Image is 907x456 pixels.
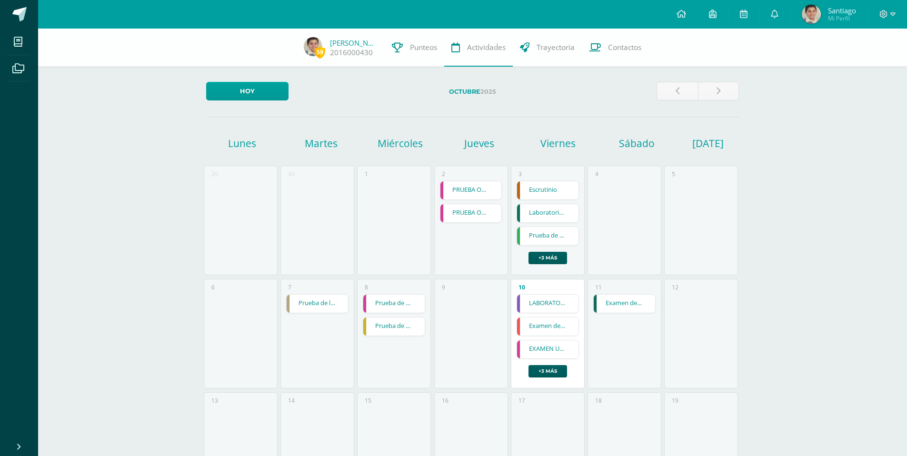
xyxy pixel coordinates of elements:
[440,181,502,199] a: PRUEBA OBJETIVA
[672,283,678,291] div: 12
[518,170,522,178] div: 3
[440,181,502,200] div: PRUEBA OBJETIVA | Tarea
[330,38,378,48] a: [PERSON_NAME]
[211,283,215,291] div: 6
[528,365,567,377] a: +3 más
[517,204,579,223] div: Laboratorio de repaso | Tarea
[608,42,641,52] span: Contactos
[288,283,291,291] div: 7
[593,294,656,313] div: Examen de unidad | Examen
[211,397,218,405] div: 13
[440,204,502,223] div: PRUEBA OBJETIVA | Tarea
[518,397,525,405] div: 17
[363,317,425,336] div: Prueba de Logro IV Unidad | Tarea
[304,37,323,56] img: 0763504484c9044cbf5be1d5c74fd0dd.png
[828,6,856,15] span: Santiago
[595,170,598,178] div: 4
[517,227,578,245] a: Prueba de proceso
[315,46,325,58] span: 59
[206,82,289,100] a: Hoy
[288,170,295,178] div: 30
[594,295,655,313] a: Examen de unidad
[442,283,445,291] div: 9
[365,283,368,291] div: 8
[286,294,349,313] div: Prueba de logros de unidad | Tarea
[595,397,602,405] div: 18
[518,283,525,291] div: 10
[204,137,280,150] h1: Lunes
[672,170,675,178] div: 5
[467,42,506,52] span: Actividades
[385,29,444,67] a: Punteos
[283,137,359,150] h1: Martes
[517,340,578,358] a: EXAMEN UNIDAD
[365,397,371,405] div: 15
[517,227,579,246] div: Prueba de proceso | Tarea
[517,181,579,200] div: Escrutinio | Tarea
[330,48,373,58] a: 2016000430
[365,170,368,178] div: 1
[517,317,579,336] div: Examen de unidad | Tarea
[363,317,425,336] a: Prueba de Logro IV Unidad
[363,295,425,313] a: Prueba de Logro
[582,29,648,67] a: Contactos
[672,397,678,405] div: 19
[692,137,704,150] h1: [DATE]
[442,397,449,405] div: 16
[599,137,675,150] h1: Sábado
[517,340,579,359] div: EXAMEN UNIDAD | Tarea
[595,283,602,291] div: 11
[287,295,348,313] a: Prueba de logros de unidad
[517,295,578,313] a: LABORATORIO
[288,397,295,405] div: 14
[410,42,437,52] span: Punteos
[211,170,218,178] div: 29
[440,204,502,222] a: PRUEBA OBJETIVA
[528,252,567,264] a: +3 más
[537,42,575,52] span: Trayectoria
[442,170,445,178] div: 2
[517,317,578,336] a: Examen de unidad
[520,137,596,150] h1: Viernes
[517,294,579,313] div: LABORATORIO | Tarea
[363,294,425,313] div: Prueba de Logro | Tarea
[517,204,578,222] a: Laboratorio de repaso
[296,82,649,101] label: 2025
[449,88,480,95] strong: Octubre
[513,29,582,67] a: Trayectoria
[802,5,821,24] img: 0763504484c9044cbf5be1d5c74fd0dd.png
[517,181,578,199] a: Escrutinio
[362,137,438,150] h1: Miércoles
[441,137,517,150] h1: Jueves
[444,29,513,67] a: Actividades
[828,14,856,22] span: Mi Perfil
